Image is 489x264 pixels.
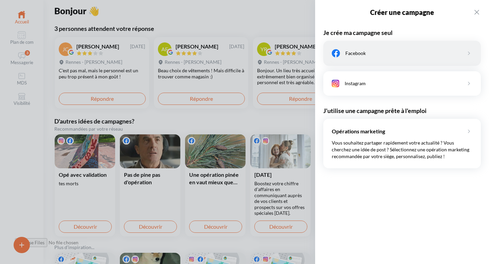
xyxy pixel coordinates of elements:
[323,119,481,168] div: Opérations marketingVous souhaitez partager rapidement votre actualité ? Vous cherchez une idée d...
[332,139,472,160] div: Vous souhaitez partager rapidement votre actualité ? Vous cherchez une idée de post ? Sélectionne...
[323,41,481,66] div: Facebook
[332,127,385,135] h4: Opérations marketing
[345,80,466,87] div: Instagram
[345,49,466,57] div: Facebook
[323,107,481,115] h3: J'utilise une campagne prête à l'emploi
[370,8,434,16] h2: Créer une campagne
[323,29,481,37] h3: Je crée ma campagne seul
[323,71,481,96] div: Instagram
